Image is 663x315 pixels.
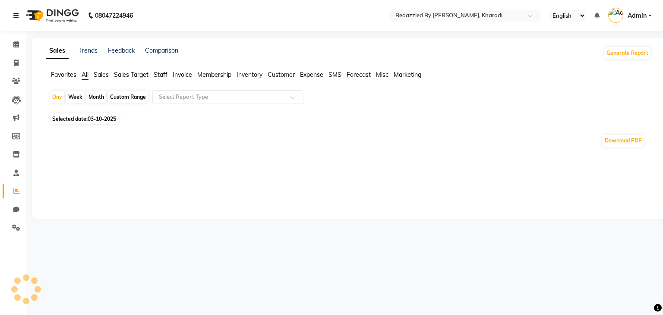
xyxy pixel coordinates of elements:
[46,43,69,59] a: Sales
[86,91,106,103] div: Month
[628,11,647,20] span: Admin
[603,135,644,147] button: Download PDF
[604,47,650,59] button: Generate Report
[394,71,421,79] span: Marketing
[82,71,88,79] span: All
[50,91,64,103] div: Day
[50,113,118,124] span: Selected date:
[197,71,231,79] span: Membership
[173,71,192,79] span: Invoice
[79,47,98,54] a: Trends
[108,47,135,54] a: Feedback
[51,71,76,79] span: Favorites
[94,71,109,79] span: Sales
[154,71,167,79] span: Staff
[300,71,323,79] span: Expense
[376,71,388,79] span: Misc
[328,71,341,79] span: SMS
[108,91,148,103] div: Custom Range
[145,47,178,54] a: Comparison
[22,3,81,28] img: logo
[88,116,116,122] span: 03-10-2025
[95,3,133,28] b: 08047224946
[114,71,148,79] span: Sales Target
[237,71,262,79] span: Inventory
[608,8,623,23] img: Admin
[66,91,85,103] div: Week
[347,71,371,79] span: Forecast
[268,71,295,79] span: Customer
